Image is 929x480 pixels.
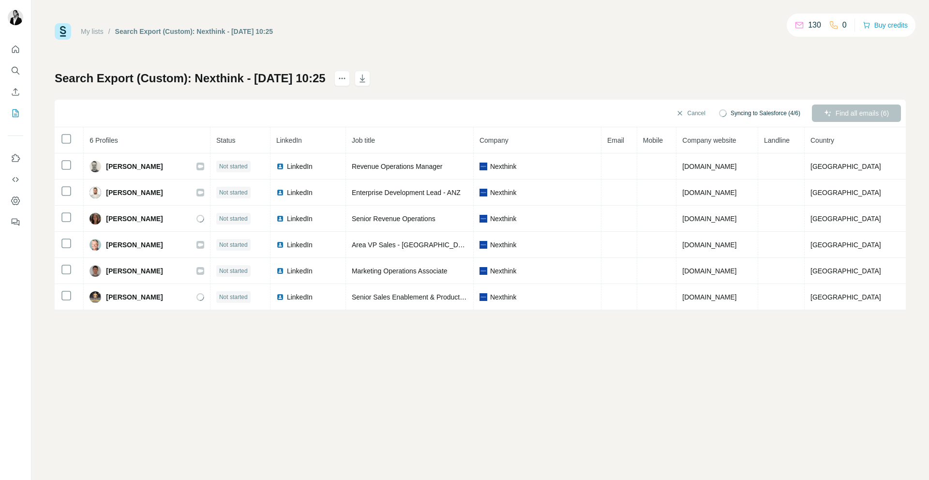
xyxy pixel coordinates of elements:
[490,266,516,276] span: Nexthink
[276,215,284,223] img: LinkedIn logo
[8,83,23,101] button: Enrich CSV
[8,62,23,79] button: Search
[81,28,104,35] a: My lists
[490,240,516,250] span: Nexthink
[55,71,326,86] h1: Search Export (Custom): Nexthink - [DATE] 10:25
[216,136,236,144] span: Status
[810,241,881,249] span: [GEOGRAPHIC_DATA]
[106,266,163,276] span: [PERSON_NAME]
[490,188,516,197] span: Nexthink
[106,214,163,224] span: [PERSON_NAME]
[490,214,516,224] span: Nexthink
[810,163,881,170] span: [GEOGRAPHIC_DATA]
[90,213,101,225] img: Avatar
[682,241,736,249] span: [DOMAIN_NAME]
[106,292,163,302] span: [PERSON_NAME]
[90,239,101,251] img: Avatar
[276,163,284,170] img: LinkedIn logo
[352,267,448,275] span: Marketing Operations Associate
[219,162,248,171] span: Not started
[479,293,487,301] img: company-logo
[808,19,821,31] p: 130
[479,136,509,144] span: Company
[90,161,101,172] img: Avatar
[55,23,71,40] img: Surfe Logo
[352,215,435,223] span: Senior Revenue Operations
[352,293,500,301] span: Senior Sales Enablement & Productivity Manager
[810,293,881,301] span: [GEOGRAPHIC_DATA]
[810,215,881,223] span: [GEOGRAPHIC_DATA]
[682,136,736,144] span: Company website
[8,213,23,231] button: Feedback
[479,215,487,223] img: company-logo
[810,189,881,196] span: [GEOGRAPHIC_DATA]
[842,19,847,31] p: 0
[276,241,284,249] img: LinkedIn logo
[8,192,23,210] button: Dashboard
[490,162,516,171] span: Nexthink
[682,293,736,301] span: [DOMAIN_NAME]
[479,189,487,196] img: company-logo
[219,214,248,223] span: Not started
[479,241,487,249] img: company-logo
[8,105,23,122] button: My lists
[682,215,736,223] span: [DOMAIN_NAME]
[8,150,23,167] button: Use Surfe on LinkedIn
[863,18,908,32] button: Buy credits
[108,27,110,36] li: /
[352,241,472,249] span: Area VP Sales - [GEOGRAPHIC_DATA]
[276,189,284,196] img: LinkedIn logo
[490,292,516,302] span: Nexthink
[479,267,487,275] img: company-logo
[731,109,800,118] span: Syncing to Salesforce (4/6)
[219,267,248,275] span: Not started
[682,267,736,275] span: [DOMAIN_NAME]
[219,188,248,197] span: Not started
[682,189,736,196] span: [DOMAIN_NAME]
[287,240,313,250] span: LinkedIn
[352,136,375,144] span: Job title
[276,293,284,301] img: LinkedIn logo
[106,188,163,197] span: [PERSON_NAME]
[90,291,101,303] img: Avatar
[8,10,23,25] img: Avatar
[219,240,248,249] span: Not started
[334,71,350,86] button: actions
[287,266,313,276] span: LinkedIn
[8,41,23,58] button: Quick start
[287,162,313,171] span: LinkedIn
[276,267,284,275] img: LinkedIn logo
[352,189,461,196] span: Enterprise Development Lead - ANZ
[682,163,736,170] span: [DOMAIN_NAME]
[90,187,101,198] img: Avatar
[287,292,313,302] span: LinkedIn
[106,162,163,171] span: [PERSON_NAME]
[287,188,313,197] span: LinkedIn
[607,136,624,144] span: Email
[287,214,313,224] span: LinkedIn
[643,136,663,144] span: Mobile
[90,265,101,277] img: Avatar
[219,293,248,301] span: Not started
[764,136,790,144] span: Landline
[115,27,273,36] div: Search Export (Custom): Nexthink - [DATE] 10:25
[106,240,163,250] span: [PERSON_NAME]
[90,136,118,144] span: 6 Profiles
[352,163,443,170] span: Revenue Operations Manager
[8,171,23,188] button: Use Surfe API
[810,136,834,144] span: Country
[479,163,487,170] img: company-logo
[810,267,881,275] span: [GEOGRAPHIC_DATA]
[669,105,712,122] button: Cancel
[276,136,302,144] span: LinkedIn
